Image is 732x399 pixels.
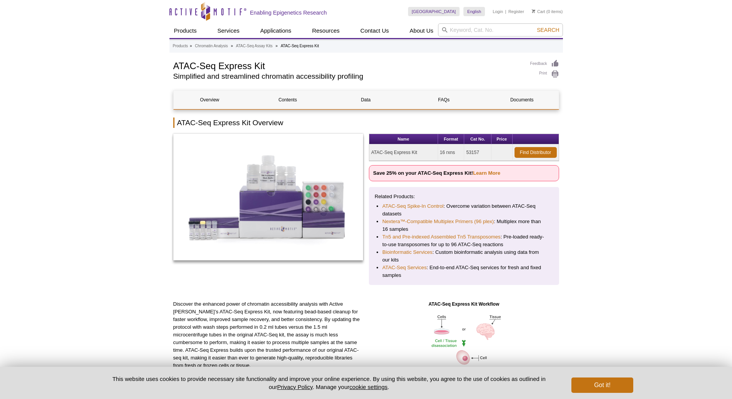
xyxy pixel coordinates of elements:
[428,301,499,307] strong: ATAC-Seq Express Kit Workflow
[231,44,233,48] li: »
[486,91,558,109] a: Documents
[463,7,485,16] a: English
[307,23,344,38] a: Resources
[356,23,393,38] a: Contact Us
[236,43,272,50] a: ATAC-Seq Assay Kits
[382,218,546,233] li: : Multiplex more than 16 samples
[375,193,553,200] p: Related Products:
[382,218,494,225] a: Nextera™-Compatible Multiplex Primers (96 plex)
[405,23,438,38] a: About Us
[382,264,546,279] li: : End-to-end ATAC-Seq services for fresh and fixed samples
[256,23,296,38] a: Applications
[173,118,559,128] h2: ATAC-Seq Express Kit Overview
[532,9,535,13] img: Your Cart
[537,27,559,33] span: Search
[491,134,513,144] th: Price
[530,60,559,68] a: Feedback
[438,23,563,36] input: Keyword, Cat. No.
[532,9,545,14] a: Cart
[195,43,228,50] a: Chromatin Analysis
[369,134,438,144] th: Name
[534,26,561,33] button: Search
[173,73,523,80] h2: Simplified and streamlined chromatin accessibility profiling
[276,44,278,48] li: »
[349,384,387,390] button: cookie settings
[382,233,546,248] li: : Pre-loaded ready-to-use transposomes for up to 96 ATAC-Seq reactions
[571,377,633,393] button: Got it!
[330,91,402,109] a: Data
[169,23,201,38] a: Products
[473,170,500,176] a: Learn More
[464,134,491,144] th: Cat No.
[174,91,246,109] a: Overview
[408,91,480,109] a: FAQs
[252,91,324,109] a: Contents
[173,43,188,50] a: Products
[464,144,491,161] td: 53157
[530,70,559,78] a: Print
[508,9,524,14] a: Register
[382,233,501,241] a: Tn5 and Pre-indexed Assembled Tn5 Transposomes
[213,23,244,38] a: Services
[382,248,432,256] a: Bioinformatic Services
[382,202,546,218] li: : Overcome variation between ATAC-Seq datasets
[408,7,460,16] a: [GEOGRAPHIC_DATA]
[250,9,327,16] h2: Enabling Epigenetics Research
[382,264,427,272] a: ATAC-Seq Services
[493,9,503,14] a: Login
[382,202,443,210] a: ATAC-Seq Spike-In Control
[438,134,465,144] th: Format
[173,300,364,369] p: Discover the enhanced power of chromatin accessibility analysis with Active [PERSON_NAME]’s ATAC-...
[173,134,364,260] img: ATAC-Seq Express Kit
[382,248,546,264] li: : Custom bioinformatic analysis using data from our kits
[532,7,563,16] li: (0 items)
[190,44,192,48] li: »
[369,144,438,161] td: ATAC-Seq Express Kit
[277,384,312,390] a: Privacy Policy
[373,170,500,176] strong: Save 25% on your ATAC-Seq Express Kit!
[515,147,557,158] a: Find Distributor
[438,144,465,161] td: 16 rxns
[505,7,506,16] li: |
[173,60,523,71] h1: ATAC-Seq Express Kit
[99,375,559,391] p: This website uses cookies to provide necessary site functionality and improve your online experie...
[281,44,319,48] li: ATAC-Seq Express Kit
